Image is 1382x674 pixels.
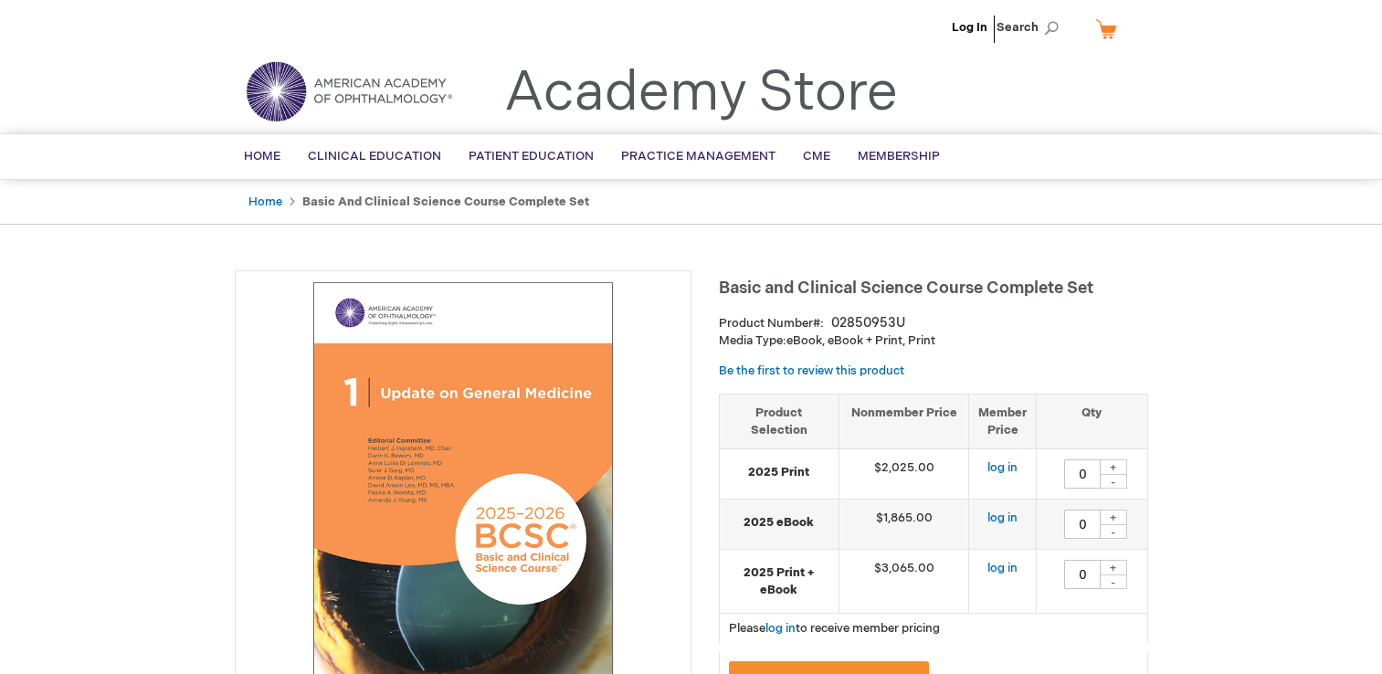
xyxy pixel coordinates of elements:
th: Qty [1037,394,1147,448]
a: Academy Store [504,60,898,126]
span: Clinical Education [308,149,441,163]
th: Nonmember Price [839,394,969,448]
input: Qty [1064,560,1101,589]
div: + [1100,510,1127,525]
a: log in [987,460,1018,475]
td: $3,065.00 [839,550,969,614]
a: Log In [952,20,987,35]
div: - [1100,574,1127,589]
strong: Basic and Clinical Science Course Complete Set [302,195,589,209]
span: Basic and Clinical Science Course Complete Set [719,279,1093,298]
p: eBook, eBook + Print, Print [719,332,1148,350]
div: - [1100,524,1127,539]
div: + [1100,560,1127,575]
a: Be the first to review this product [719,363,904,378]
a: Home [248,195,282,209]
div: - [1100,474,1127,489]
th: Member Price [969,394,1037,448]
td: $2,025.00 [839,449,969,500]
strong: Product Number [719,316,824,331]
strong: 2025 eBook [729,514,829,532]
div: 02850953U [831,314,905,332]
a: log in [987,561,1018,575]
span: Membership [858,149,940,163]
span: CME [803,149,830,163]
input: Qty [1064,459,1101,489]
span: Search [997,9,1066,46]
a: log in [987,511,1018,525]
span: Home [244,149,280,163]
strong: Media Type: [719,333,786,348]
div: + [1100,459,1127,475]
a: log in [765,621,796,636]
th: Product Selection [720,394,839,448]
span: Patient Education [469,149,594,163]
input: Qty [1064,510,1101,539]
span: Please to receive member pricing [729,621,940,636]
td: $1,865.00 [839,500,969,550]
strong: 2025 Print + eBook [729,564,829,598]
strong: 2025 Print [729,464,829,481]
span: Practice Management [621,149,775,163]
